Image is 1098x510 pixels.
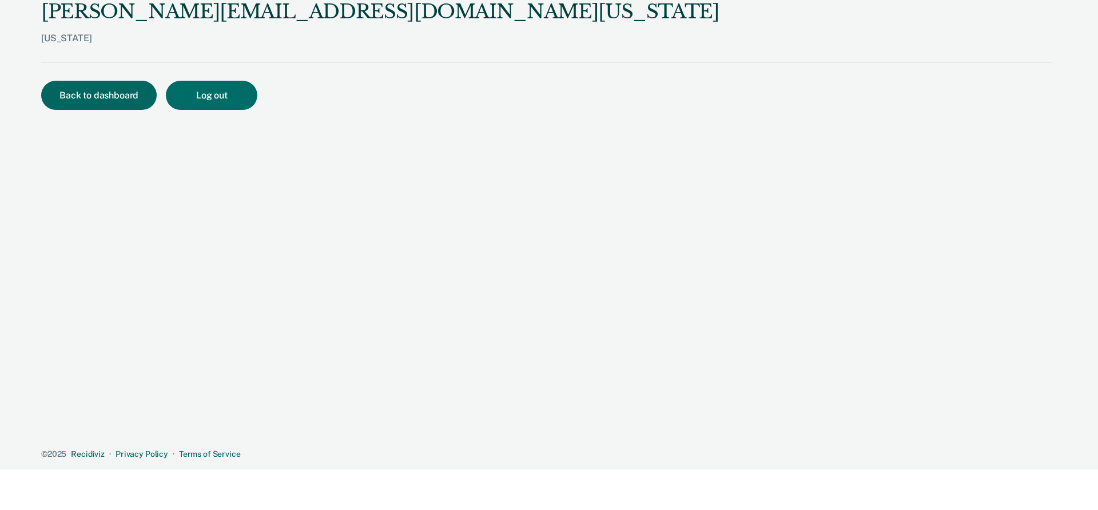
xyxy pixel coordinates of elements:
a: Privacy Policy [116,449,168,458]
a: Terms of Service [179,449,241,458]
a: Back to dashboard [41,91,166,100]
div: · · [41,449,1052,459]
span: © 2025 [41,449,66,458]
button: Back to dashboard [41,81,157,110]
a: Recidiviz [71,449,105,458]
button: Log out [166,81,257,110]
div: [US_STATE] [41,33,719,62]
